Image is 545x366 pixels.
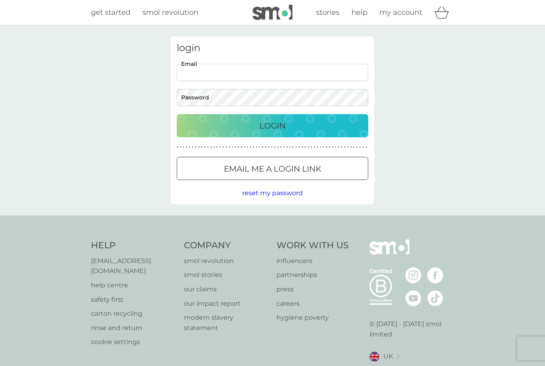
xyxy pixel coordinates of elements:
[277,145,279,149] p: ●
[242,188,303,198] button: reset my password
[91,337,176,347] a: cookie settings
[379,7,422,18] a: my account
[351,7,367,18] a: help
[353,145,355,149] p: ●
[397,354,399,359] img: select a new location
[256,145,257,149] p: ●
[314,145,315,149] p: ●
[184,270,269,280] a: smol stories
[184,299,269,309] p: our impact report
[180,145,182,149] p: ●
[283,145,285,149] p: ●
[286,145,288,149] p: ●
[383,351,393,362] span: UK
[184,239,269,252] h4: Company
[369,319,454,339] p: © [DATE] - [DATE] smol limited
[91,295,176,305] a: safety first
[91,8,130,17] span: get started
[434,4,454,20] div: basket
[274,145,276,149] p: ●
[259,119,286,132] p: Login
[210,145,212,149] p: ●
[350,145,352,149] p: ●
[241,145,242,149] p: ●
[280,145,282,149] p: ●
[177,42,368,54] h3: login
[229,145,230,149] p: ●
[427,290,443,306] img: visit the smol Tiktok page
[201,145,203,149] p: ●
[326,145,328,149] p: ●
[369,239,409,267] img: smol
[379,8,422,17] span: my account
[276,256,349,266] p: influencers
[142,7,198,18] a: smol revolution
[224,162,321,175] p: Email me a login link
[323,145,324,149] p: ●
[207,145,209,149] p: ●
[311,145,312,149] p: ●
[405,290,421,306] img: visit the smol Youtube page
[316,8,340,17] span: stories
[219,145,221,149] p: ●
[177,114,368,137] button: Login
[213,145,215,149] p: ●
[231,145,233,149] p: ●
[198,145,199,149] p: ●
[222,145,224,149] p: ●
[344,145,346,149] p: ●
[259,145,261,149] p: ●
[247,145,248,149] p: ●
[253,5,292,20] img: smol
[242,189,303,197] span: reset my password
[289,145,291,149] p: ●
[265,145,267,149] p: ●
[362,145,364,149] p: ●
[183,145,184,149] p: ●
[238,145,239,149] p: ●
[320,145,321,149] p: ●
[276,284,349,295] a: press
[91,309,176,319] a: carton recycling
[405,267,421,283] img: visit the smol Instagram page
[276,299,349,309] a: careers
[91,7,130,18] a: get started
[338,145,340,149] p: ●
[369,352,379,362] img: UK flag
[192,145,194,149] p: ●
[271,145,272,149] p: ●
[142,8,198,17] span: smol revolution
[250,145,251,149] p: ●
[329,145,330,149] p: ●
[304,145,306,149] p: ●
[262,145,264,149] p: ●
[184,256,269,266] a: smol revolution
[91,323,176,333] p: rinse and return
[91,239,176,252] h4: Help
[335,145,337,149] p: ●
[91,256,176,276] a: [EMAIL_ADDRESS][DOMAIN_NAME]
[177,157,368,180] button: Email me a login link
[341,145,343,149] p: ●
[235,145,236,149] p: ●
[276,239,349,252] h4: Work With Us
[427,267,443,283] img: visit the smol Facebook page
[276,313,349,323] a: hygiene poverty
[292,145,294,149] p: ●
[316,7,340,18] a: stories
[276,270,349,280] a: partnerships
[91,280,176,291] a: help centre
[351,8,367,17] span: help
[359,145,361,149] p: ●
[365,145,367,149] p: ●
[184,313,269,333] a: modern slavery statement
